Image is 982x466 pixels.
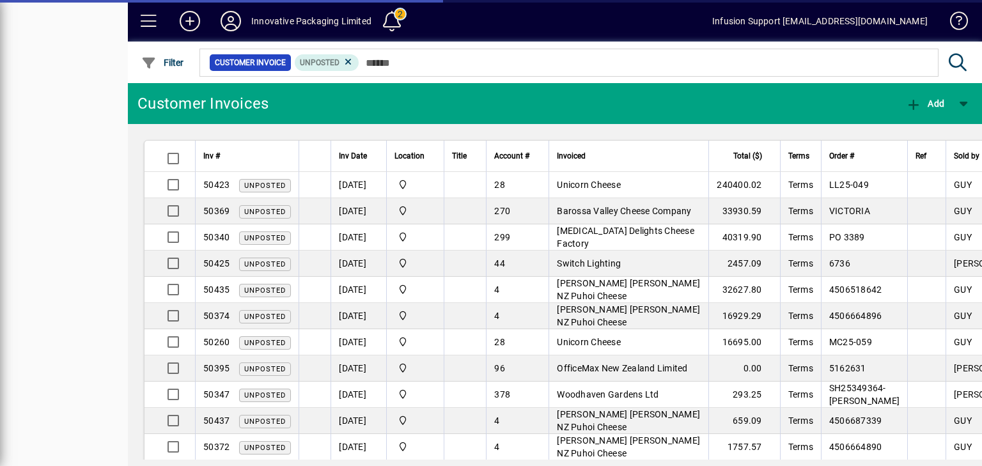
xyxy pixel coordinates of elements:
[244,339,286,347] span: Unposted
[339,149,378,163] div: Inv Date
[331,382,386,408] td: [DATE]
[203,311,230,321] span: 50374
[557,278,700,301] span: [PERSON_NAME] [PERSON_NAME] NZ Puhoi Cheese
[394,149,425,163] span: Location
[788,180,813,190] span: Terms
[203,389,230,400] span: 50347
[708,251,779,277] td: 2457.09
[954,180,972,190] span: GUY
[394,414,436,428] span: Innovative Packaging
[788,149,809,163] span: Terms
[708,224,779,251] td: 40319.90
[708,329,779,355] td: 16695.00
[331,251,386,277] td: [DATE]
[331,172,386,198] td: [DATE]
[557,435,700,458] span: [PERSON_NAME] [PERSON_NAME] NZ Puhoi Cheese
[203,337,230,347] span: 50260
[788,311,813,321] span: Terms
[203,232,230,242] span: 50340
[244,234,286,242] span: Unposted
[331,303,386,329] td: [DATE]
[708,198,779,224] td: 33930.59
[494,232,510,242] span: 299
[244,365,286,373] span: Unposted
[557,149,701,163] div: Invoiced
[203,206,230,216] span: 50369
[244,260,286,268] span: Unposted
[494,363,505,373] span: 96
[954,416,972,426] span: GUY
[708,408,779,434] td: 659.09
[203,180,230,190] span: 50423
[494,284,499,295] span: 4
[788,442,813,452] span: Terms
[203,416,230,426] span: 50437
[557,149,586,163] span: Invoiced
[494,206,510,216] span: 270
[557,389,659,400] span: Woodhaven Gardens Ltd
[141,58,184,68] span: Filter
[331,355,386,382] td: [DATE]
[708,172,779,198] td: 240400.02
[494,416,499,426] span: 4
[954,149,979,163] span: Sold by
[203,284,230,295] span: 50435
[829,383,900,406] span: SH25349364-[PERSON_NAME]
[954,232,972,242] span: GUY
[708,303,779,329] td: 16929.29
[557,180,621,190] span: Unicorn Cheese
[215,56,286,69] span: Customer Invoice
[452,149,467,163] span: Title
[244,286,286,295] span: Unposted
[940,3,966,44] a: Knowledge Base
[557,337,621,347] span: Unicorn Cheese
[169,10,210,33] button: Add
[203,442,230,452] span: 50372
[244,182,286,190] span: Unposted
[712,11,928,31] div: Infusion Support [EMAIL_ADDRESS][DOMAIN_NAME]
[494,389,510,400] span: 378
[557,304,700,327] span: [PERSON_NAME] [PERSON_NAME] NZ Puhoi Cheese
[494,180,505,190] span: 28
[494,337,505,347] span: 28
[788,363,813,373] span: Terms
[788,206,813,216] span: Terms
[829,337,872,347] span: MC25-059
[916,149,938,163] div: Ref
[494,149,529,163] span: Account #
[829,311,882,321] span: 4506664896
[829,416,882,426] span: 4506687339
[708,355,779,382] td: 0.00
[244,208,286,216] span: Unposted
[452,149,478,163] div: Title
[394,149,436,163] div: Location
[829,149,900,163] div: Order #
[788,232,813,242] span: Terms
[829,258,850,268] span: 6736
[954,311,972,321] span: GUY
[394,230,436,244] span: Innovative Packaging
[557,258,621,268] span: Switch Lighting
[203,149,220,163] span: Inv #
[394,387,436,401] span: Innovative Packaging
[203,363,230,373] span: 50395
[954,337,972,347] span: GUY
[331,224,386,251] td: [DATE]
[137,93,269,114] div: Customer Invoices
[708,434,779,460] td: 1757.57
[251,11,371,31] div: Innovative Packaging Limited
[244,444,286,452] span: Unposted
[906,98,944,109] span: Add
[557,409,700,432] span: [PERSON_NAME] [PERSON_NAME] NZ Puhoi Cheese
[394,283,436,297] span: Innovative Packaging
[210,10,251,33] button: Profile
[300,58,339,67] span: Unposted
[244,313,286,321] span: Unposted
[829,363,866,373] span: 5162631
[244,391,286,400] span: Unposted
[903,92,947,115] button: Add
[788,258,813,268] span: Terms
[708,382,779,408] td: 293.25
[829,442,882,452] span: 4506664890
[331,198,386,224] td: [DATE]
